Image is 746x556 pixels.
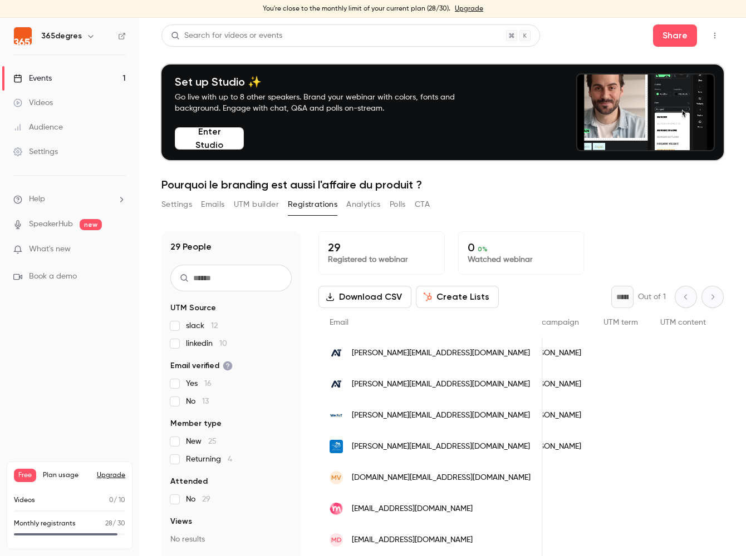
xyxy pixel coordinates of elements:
span: 0 % [478,245,488,253]
h4: Set up Studio ✨ [175,75,481,88]
p: No results [170,534,292,545]
span: Views [170,516,192,527]
h1: Pourquoi le branding est aussi l'affaire du produit ? [161,178,724,191]
span: new [80,219,102,230]
p: Videos [14,495,35,505]
div: [PERSON_NAME] [513,400,592,431]
span: Book a demo [29,271,77,282]
span: MD [331,535,342,545]
span: 16 [204,380,212,388]
button: Download CSV [318,286,411,308]
div: Videos [13,97,53,108]
span: [PERSON_NAME][EMAIL_ADDRESS][DOMAIN_NAME] [352,410,530,421]
button: Settings [161,196,192,214]
button: CTA [415,196,430,214]
p: Go live with up to 8 other speakers. Brand your webinar with colors, fonts and background. Engage... [175,92,481,114]
span: Help [29,193,45,205]
span: Attended [170,476,208,487]
button: Polls [390,196,406,214]
img: milay.fr [330,502,343,515]
p: / 10 [109,495,125,505]
span: UTM Source [170,302,216,314]
img: aitenders.com [330,378,343,391]
span: No [186,396,209,407]
span: [DOMAIN_NAME][EMAIL_ADDRESS][DOMAIN_NAME] [352,472,531,484]
span: [PERSON_NAME][EMAIL_ADDRESS][DOMAIN_NAME] [352,441,530,453]
span: New [186,436,217,447]
div: Settings [13,146,58,157]
span: Free [14,469,36,482]
span: 10 [219,340,227,348]
img: 365degres [14,27,32,45]
span: UTM term [603,319,638,326]
span: 13 [202,398,209,405]
button: Create Lists [416,286,499,308]
a: Upgrade [455,4,483,13]
h6: 365degres [41,31,82,42]
span: [PERSON_NAME][EMAIL_ADDRESS][DOMAIN_NAME] [352,379,530,390]
button: Registrations [288,196,337,214]
span: No [186,494,210,505]
span: 12 [211,322,218,330]
img: aitenders.com [330,346,343,360]
span: MV [331,473,341,483]
span: 0 [109,497,114,504]
p: Registered to webinar [328,254,435,265]
span: What's new [29,244,71,255]
span: 28 [105,520,112,527]
img: wefiit.com [330,409,343,422]
div: Events [13,73,52,84]
button: Emails [201,196,224,214]
span: 4 [228,455,232,463]
div: [PERSON_NAME] [513,431,592,462]
span: [PERSON_NAME][EMAIL_ADDRESS][DOMAIN_NAME] [352,348,530,359]
span: slack [186,320,218,331]
span: Returning [186,454,232,465]
button: Upgrade [97,471,125,480]
img: lamarqueduconsommateur.com [330,440,343,453]
span: linkedin [186,338,227,349]
button: UTM builder [234,196,279,214]
span: [EMAIL_ADDRESS][DOMAIN_NAME] [352,534,473,546]
span: Email verified [170,360,233,371]
span: UTM content [660,319,706,326]
span: 29 [202,495,210,503]
span: [EMAIL_ADDRESS][DOMAIN_NAME] [352,503,473,515]
a: SpeakerHub [29,219,73,230]
span: Yes [186,378,212,389]
div: Search for videos or events [171,30,282,42]
span: 25 [208,438,217,445]
div: [PERSON_NAME] [513,369,592,400]
span: Email [330,319,349,326]
p: Watched webinar [468,254,575,265]
button: Analytics [346,196,381,214]
span: UTM campaign [524,319,579,326]
p: 29 [328,241,435,254]
button: Share [653,24,697,47]
button: Enter Studio [175,127,244,150]
span: Member type [170,418,222,429]
p: Monthly registrants [14,519,76,529]
p: Out of 1 [638,291,666,302]
div: [PERSON_NAME] [513,337,592,369]
span: Plan usage [43,471,90,480]
li: help-dropdown-opener [13,193,126,205]
h1: 29 People [170,240,212,254]
p: 0 [468,241,575,254]
p: / 30 [105,519,125,529]
div: Audience [13,122,63,133]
